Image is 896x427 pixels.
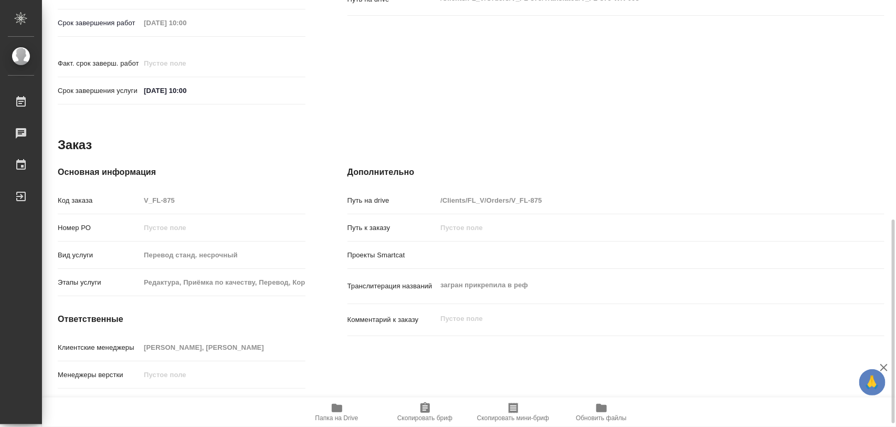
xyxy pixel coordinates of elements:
button: Папка на Drive [293,398,381,427]
input: Пустое поле [140,247,305,263]
input: Пустое поле [140,367,305,382]
input: Пустое поле [140,340,305,355]
button: 🙏 [859,369,886,395]
p: Факт. срок заверш. работ [58,58,140,69]
input: Пустое поле [140,15,232,30]
p: Проектный менеджер [58,397,140,408]
input: ✎ Введи что-нибудь [140,83,232,98]
p: Срок завершения работ [58,18,140,28]
p: Код заказа [58,195,140,206]
input: Пустое поле [437,193,839,208]
span: Обновить файлы [576,414,627,422]
p: Номер РО [58,223,140,233]
span: Скопировать мини-бриф [477,414,549,422]
p: Путь к заказу [347,223,437,233]
p: Транслитерация названий [347,281,437,291]
p: Путь на drive [347,195,437,206]
p: Менеджеры верстки [58,370,140,380]
button: Скопировать мини-бриф [469,398,557,427]
h4: Дополнительно [347,166,884,179]
span: Папка на Drive [315,414,359,422]
p: Этапы услуги [58,277,140,288]
input: Пустое поле [140,193,305,208]
p: Срок завершения услуги [58,86,140,96]
p: Клиентские менеджеры [58,342,140,353]
input: Пустое поле [140,275,305,290]
span: Скопировать бриф [397,414,452,422]
h4: Ответственные [58,313,305,326]
button: Обновить файлы [557,398,646,427]
h4: Основная информация [58,166,305,179]
h2: Заказ [58,137,92,153]
input: Пустое поле [140,394,305,410]
p: Проекты Smartcat [347,250,437,261]
input: Пустое поле [437,220,839,235]
p: Комментарий к заказу [347,315,437,325]
textarea: загран прикрепила в реф [437,276,839,294]
button: Скопировать бриф [381,398,469,427]
input: Пустое поле [140,220,305,235]
input: Пустое поле [140,56,232,71]
p: Вид услуги [58,250,140,261]
span: 🙏 [863,371,881,393]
